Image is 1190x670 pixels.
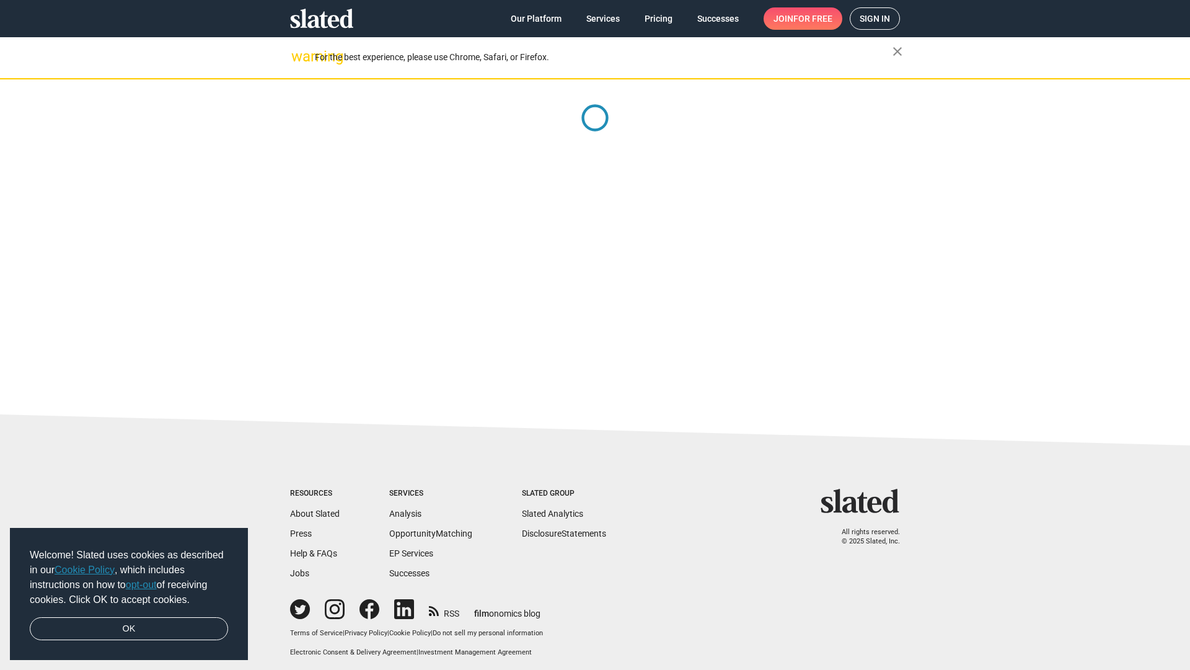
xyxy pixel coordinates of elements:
[474,609,489,619] span: film
[850,7,900,30] a: Sign in
[773,7,832,30] span: Join
[697,7,739,30] span: Successes
[387,629,389,637] span: |
[30,617,228,641] a: dismiss cookie message
[576,7,630,30] a: Services
[290,548,337,558] a: Help & FAQs
[126,579,157,590] a: opt-out
[30,548,228,607] span: Welcome! Slated uses cookies as described in our , which includes instructions on how to of recei...
[429,601,459,620] a: RSS
[55,565,115,575] a: Cookie Policy
[345,629,387,637] a: Privacy Policy
[290,629,343,637] a: Terms of Service
[389,509,421,519] a: Analysis
[290,489,340,499] div: Resources
[389,489,472,499] div: Services
[522,489,606,499] div: Slated Group
[416,648,418,656] span: |
[586,7,620,30] span: Services
[431,629,433,637] span: |
[635,7,682,30] a: Pricing
[764,7,842,30] a: Joinfor free
[501,7,571,30] a: Our Platform
[389,529,472,538] a: OpportunityMatching
[290,529,312,538] a: Press
[860,8,890,29] span: Sign in
[687,7,749,30] a: Successes
[10,528,248,661] div: cookieconsent
[433,629,543,638] button: Do not sell my personal information
[829,528,900,546] p: All rights reserved. © 2025 Slated, Inc.
[389,629,431,637] a: Cookie Policy
[389,568,430,578] a: Successes
[290,648,416,656] a: Electronic Consent & Delivery Agreement
[645,7,672,30] span: Pricing
[418,648,532,656] a: Investment Management Agreement
[511,7,562,30] span: Our Platform
[389,548,433,558] a: EP Services
[290,568,309,578] a: Jobs
[474,598,540,620] a: filmonomics blog
[522,509,583,519] a: Slated Analytics
[315,49,892,66] div: For the best experience, please use Chrome, Safari, or Firefox.
[522,529,606,538] a: DisclosureStatements
[343,629,345,637] span: |
[793,7,832,30] span: for free
[290,509,340,519] a: About Slated
[890,44,905,59] mat-icon: close
[291,49,306,64] mat-icon: warning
